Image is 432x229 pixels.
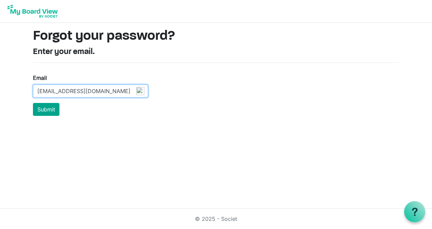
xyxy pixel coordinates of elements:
img: My Board View Logo [5,3,60,20]
img: npw-badge-icon-locked.svg [136,87,144,95]
label: Email [33,74,47,82]
a: © 2025 - Societ [195,215,237,222]
h1: Forgot your password? [33,28,399,45]
h4: Enter your email. [33,47,399,57]
button: Submit [33,103,59,116]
